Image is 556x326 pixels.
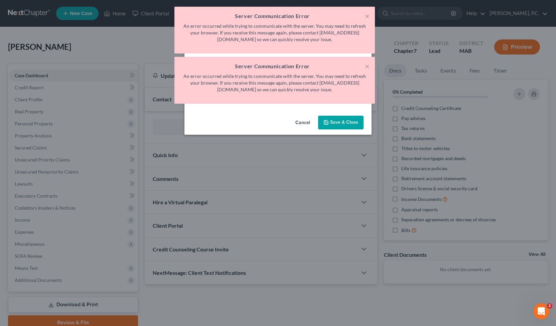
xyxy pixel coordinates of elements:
button: × [365,62,370,70]
p: An error occurred while trying to communicate with the server. You may need to refresh your brows... [180,23,370,43]
iframe: Intercom live chat [533,303,549,319]
button: × [365,12,370,20]
h5: Server Communication Error [180,12,370,20]
button: Cancel [290,116,315,130]
span: 2 [547,303,552,309]
p: An error occurred while trying to communicate with the server. You may need to refresh your brows... [180,73,370,93]
button: Save & Close [318,116,364,130]
h5: Server Communication Error [180,62,370,70]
